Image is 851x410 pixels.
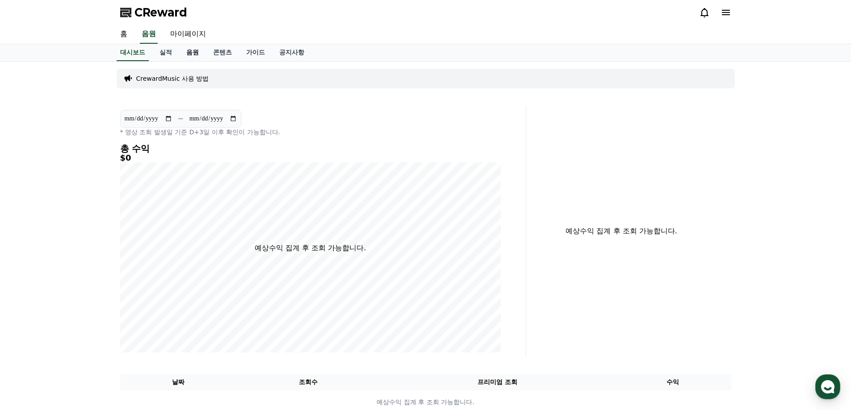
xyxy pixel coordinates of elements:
[120,144,501,153] h4: 총 수익
[121,398,731,407] p: 예상수익 집계 후 조회 가능합니다.
[59,283,115,305] a: 대화
[236,374,380,390] th: 조회수
[120,153,501,162] h5: $0
[115,283,172,305] a: 설정
[255,243,366,253] p: 예상수익 집계 후 조회 가능합니다.
[152,44,179,61] a: 실적
[179,44,206,61] a: 음원
[178,113,184,124] p: ~
[380,374,615,390] th: 프리미엄 조회
[82,297,92,304] span: 대화
[117,44,149,61] a: 대시보드
[206,44,239,61] a: 콘텐츠
[120,374,237,390] th: 날짜
[3,283,59,305] a: 홈
[272,44,311,61] a: 공지사항
[136,74,209,83] a: CrewardMusic 사용 방법
[533,226,710,236] p: 예상수익 집계 후 조회 가능합니다.
[134,5,187,20] span: CReward
[28,296,34,303] span: 홈
[113,25,134,44] a: 홈
[120,128,501,137] p: * 영상 조회 발생일 기준 D+3일 이후 확인이 가능합니다.
[140,25,158,44] a: 음원
[120,5,187,20] a: CReward
[163,25,213,44] a: 마이페이지
[615,374,731,390] th: 수익
[138,296,149,303] span: 설정
[239,44,272,61] a: 가이드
